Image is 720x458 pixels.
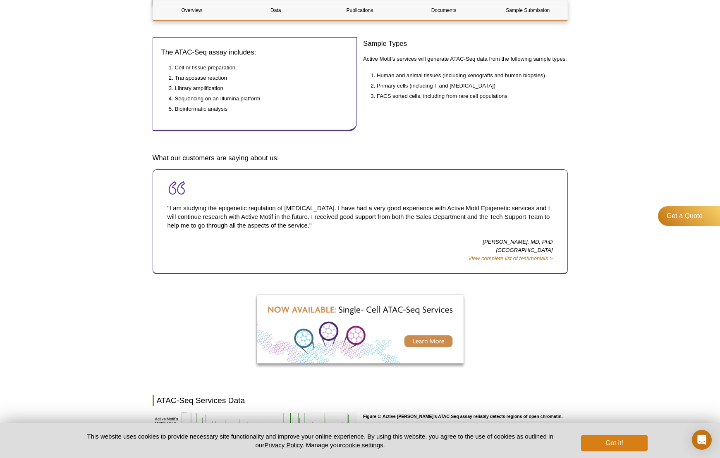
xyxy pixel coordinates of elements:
a: Privacy Policy [264,441,302,449]
a: Click for full size image [153,412,357,458]
a: Documents [405,0,483,20]
a: Sample Submission [489,0,567,20]
div: Open Intercom Messenger [692,430,712,450]
span: DNAse-Seq, which has long been the gold standard for generating genome-wide profiles of open chro... [363,414,566,452]
li: Human and animal tissues (including xenografts and human biopsies) [377,71,560,80]
img: Single-Cell ATAC-Seq services [257,295,464,364]
li: Transposase reaction [175,74,340,82]
button: cookie settings [342,441,383,449]
a: Overview [153,0,231,20]
a: View complete list of testimonials > [468,255,553,261]
p: This website uses cookies to provide necessary site functionality and improve your online experie... [73,432,568,449]
p: "I am studying the epigenetic regulation of [MEDICAL_DATA]. I have had a very good experience wit... [167,195,553,238]
li: Sequencing on an Illumina platform [175,95,340,103]
h3: The ATAC-Seq assay includes: [161,47,349,57]
li: FACS sorted cells, including from rare cell populations [377,92,560,100]
li: Primary cells (including T and [MEDICAL_DATA]) [377,82,560,90]
li: Cell or tissue preparation [175,64,340,72]
li: Library amplification [175,84,340,93]
a: Get a Quote [658,206,720,226]
h2: ATAC-Seq Services Data [153,395,568,406]
h3: What our customers are saying about us: [153,153,568,163]
li: Bioinformatic analysis [175,105,340,113]
p: Active Motif’s services will generate ATAC-Seq data from the following sample types: [363,55,568,63]
a: Publications [321,0,399,20]
strong: Figure 1: Active [PERSON_NAME]’s ATAC-Seq assay reliably detects regions of open chromatin. [363,414,563,419]
img: ATAC-Seq Data 1 [153,412,357,456]
button: Got it! [581,435,647,451]
h3: Sample Types [363,39,568,49]
a: Data [237,0,315,20]
p: [PERSON_NAME], MD, PhD [GEOGRAPHIC_DATA] [167,238,553,263]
